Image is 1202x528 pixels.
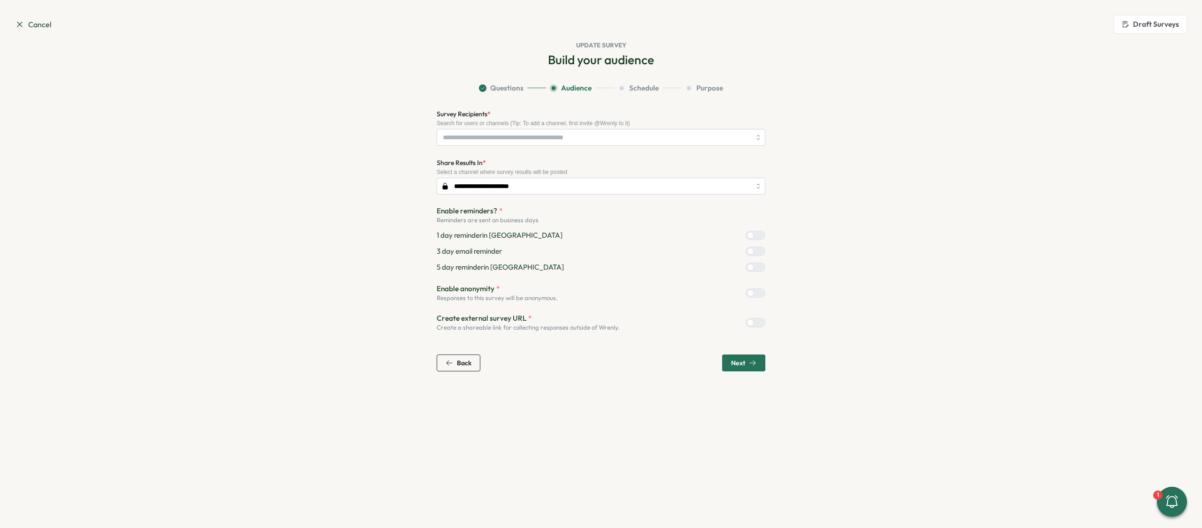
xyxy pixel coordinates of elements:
[1153,490,1163,500] div: 1
[437,230,562,241] p: 1 day reminder in [GEOGRAPHIC_DATA]
[731,360,745,366] span: Next
[1157,487,1187,517] button: 1
[437,262,564,272] p: 5 day reminder in [GEOGRAPHIC_DATA]
[437,158,483,167] span: Share Results In
[490,83,524,93] span: Questions
[722,355,765,371] button: Next
[437,313,620,324] p: Create external survey URL
[629,83,659,93] span: Schedule
[15,19,52,30] a: Cancel
[479,83,546,93] button: Questions
[437,294,558,302] p: Responses to this survey will be anonymous.
[550,83,614,93] button: Audience
[457,360,471,366] span: Back
[437,246,502,256] p: 3 day email reminder
[561,83,592,93] span: Audience
[437,355,480,371] button: Back
[437,110,487,118] span: Survey Recipients
[15,41,1187,50] h1: Update Survey
[685,83,723,93] button: Purpose
[437,169,765,175] div: Select a channel where survey results will be posted
[437,206,497,216] span: Enable reminders?
[548,52,654,68] h2: Build your audience
[437,324,620,332] p: Create a shareable link for collecting responses outside of Wrenly.
[618,83,681,93] button: Schedule
[696,83,723,93] span: Purpose
[437,120,765,127] div: Search for users or channels (Tip: To add a channel, first invite @Wrenly to it)
[437,216,765,225] p: Reminders are sent on business days
[1114,15,1187,34] button: Draft Surveys
[437,284,494,294] span: Enable anonymity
